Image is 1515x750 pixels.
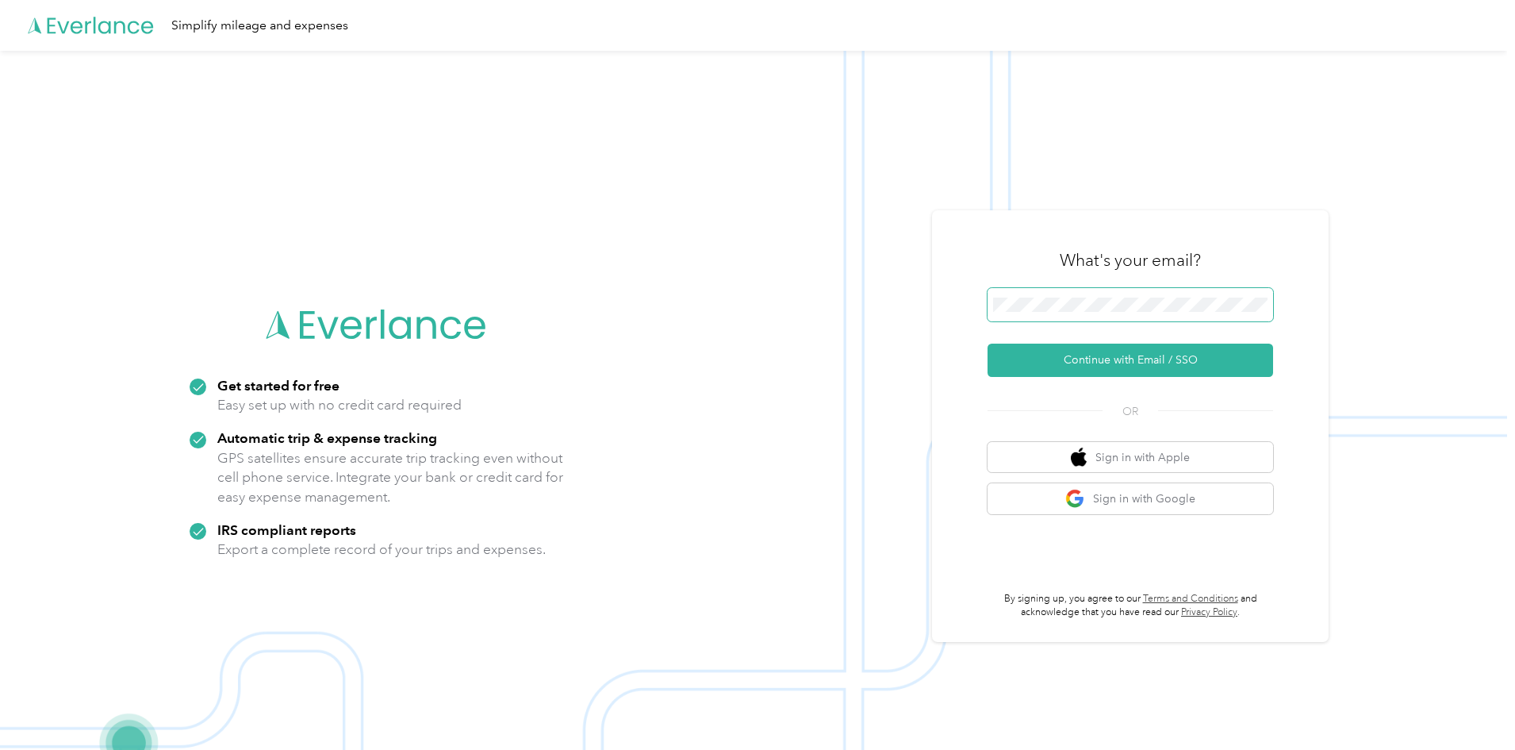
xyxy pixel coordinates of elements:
[217,540,546,560] p: Export a complete record of your trips and expenses.
[1181,606,1237,618] a: Privacy Policy
[217,395,462,415] p: Easy set up with no credit card required
[217,448,564,507] p: GPS satellites ensure accurate trip tracking even without cell phone service. Integrate your bank...
[171,16,348,36] div: Simplify mileage and expenses
[988,344,1273,377] button: Continue with Email / SSO
[1071,448,1087,467] img: apple logo
[217,377,339,394] strong: Get started for free
[988,483,1273,514] button: google logoSign in with Google
[1103,403,1158,420] span: OR
[988,592,1273,620] p: By signing up, you agree to our and acknowledge that you have read our .
[217,429,437,446] strong: Automatic trip & expense tracking
[988,442,1273,473] button: apple logoSign in with Apple
[1143,593,1238,605] a: Terms and Conditions
[217,521,356,538] strong: IRS compliant reports
[1065,489,1085,509] img: google logo
[1060,249,1201,271] h3: What's your email?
